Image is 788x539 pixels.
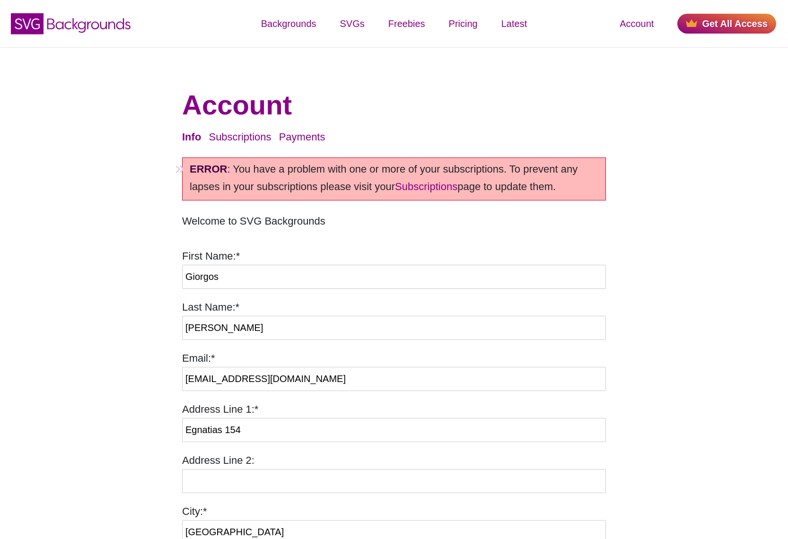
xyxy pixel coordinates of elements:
[182,505,207,517] label: City:*
[182,212,606,230] p: Welcome to SVG Backgrounds
[677,14,776,34] a: Get All Access
[395,181,457,192] a: Subscriptions
[182,403,258,415] label: Address Line 1:*
[190,163,227,175] strong: ERROR
[182,352,215,364] label: Email:*
[182,88,606,122] h1: Account
[490,9,539,38] a: Latest
[182,131,201,143] a: Info
[437,9,490,38] a: Pricing
[249,9,328,38] a: Backgrounds
[190,160,603,195] li: : You have a problem with one or more of your subscriptions. To prevent any lapses in your subscr...
[209,131,271,143] a: Subscriptions
[328,9,376,38] a: SVGs
[182,454,254,466] label: Address Line 2:
[182,301,239,313] label: Last Name:*
[279,131,325,143] a: Payments
[182,250,240,262] label: First Name:*
[608,9,665,38] a: Account
[376,9,437,38] a: Freebies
